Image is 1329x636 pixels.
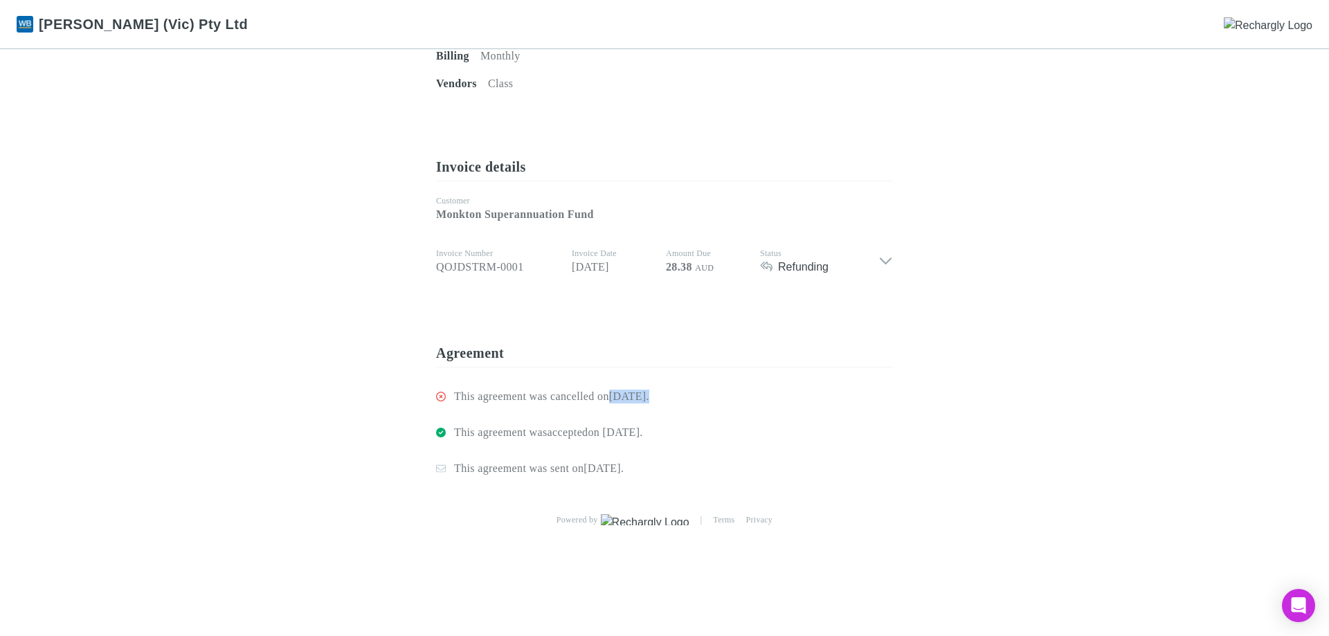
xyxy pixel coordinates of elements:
[713,514,734,525] a: Terms
[436,248,561,259] p: Invoice Number
[700,514,703,525] p: |
[436,345,893,367] h3: Agreement
[436,50,480,62] span: Billing
[436,78,488,89] span: Vendors
[1224,17,1312,31] img: Rechargly Logo
[436,259,561,275] div: QOJDSTRM-0001
[557,514,601,525] p: Powered by
[666,248,749,259] p: Amount Due
[436,206,893,223] p: Monkton Superannuation Fund
[760,248,878,259] p: Status
[746,514,773,525] a: Privacy
[425,234,904,289] div: Invoice NumberQOJDSTRM-0001Invoice Date[DATE]Amount Due28.38 AUDStatusRefunding
[480,50,521,62] span: Monthly
[436,195,893,206] p: Customer
[572,248,655,259] p: Invoice Date
[488,78,514,89] span: Class
[601,514,689,525] img: Rechargly Logo
[1282,589,1315,622] div: Open Intercom Messenger
[446,390,649,403] p: This agreement was cancelled on [DATE] .
[666,261,692,273] span: 28.38
[17,16,33,33] img: William Buck (Vic) Pty Ltd's Logo
[39,14,248,35] span: [PERSON_NAME] (Vic) Pty Ltd
[778,261,829,273] span: Refunding
[436,158,893,181] h3: Invoice details
[695,263,714,273] span: AUD
[446,426,643,439] p: This agreement was accepted on [DATE] .
[446,462,624,475] p: This agreement was sent on [DATE] .
[572,259,655,275] p: [DATE]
